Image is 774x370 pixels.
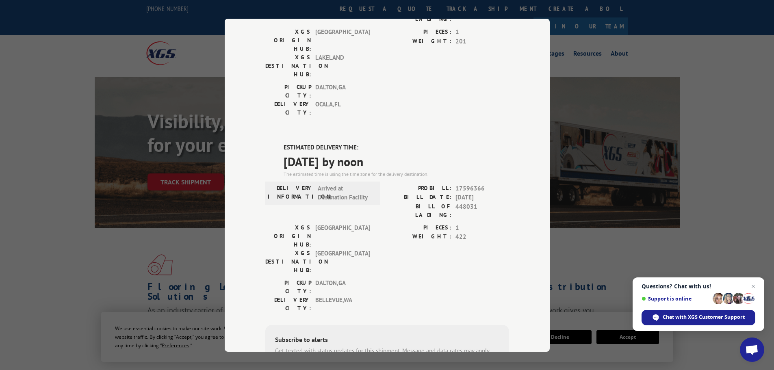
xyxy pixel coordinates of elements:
[387,184,451,193] label: PROBILL:
[275,346,499,364] div: Get texted with status updates for this shipment. Message and data rates may apply. Message frequ...
[315,28,370,53] span: [GEOGRAPHIC_DATA]
[268,184,314,202] label: DELIVERY INFORMATION:
[642,310,755,325] div: Chat with XGS Customer Support
[315,100,370,117] span: OCALA , FL
[315,83,370,100] span: DALTON , GA
[455,6,509,24] span: 448031
[455,202,509,219] span: 448031
[663,314,745,321] span: Chat with XGS Customer Support
[265,83,311,100] label: PICKUP CITY:
[315,223,370,249] span: [GEOGRAPHIC_DATA]
[455,223,509,232] span: 1
[455,37,509,46] span: 201
[265,100,311,117] label: DELIVERY CITY:
[265,278,311,295] label: PICKUP CITY:
[315,249,370,274] span: [GEOGRAPHIC_DATA]
[455,184,509,193] span: 17596366
[740,338,764,362] div: Open chat
[387,6,451,24] label: BILL OF LADING:
[265,223,311,249] label: XGS ORIGIN HUB:
[265,249,311,274] label: XGS DESTINATION HUB:
[387,202,451,219] label: BILL OF LADING:
[315,53,370,79] span: LAKELAND
[642,283,755,290] span: Questions? Chat with us!
[387,37,451,46] label: WEIGHT:
[284,170,509,177] div: The estimated time is using the time zone for the delivery destination.
[387,193,451,202] label: BILL DATE:
[387,232,451,242] label: WEIGHT:
[315,295,370,312] span: BELLEVUE , WA
[265,28,311,53] label: XGS ORIGIN HUB:
[455,193,509,202] span: [DATE]
[284,143,509,152] label: ESTIMATED DELIVERY TIME:
[265,295,311,312] label: DELIVERY CITY:
[265,53,311,79] label: XGS DESTINATION HUB:
[748,281,758,291] span: Close chat
[284,152,509,170] span: [DATE] by noon
[275,334,499,346] div: Subscribe to alerts
[318,184,373,202] span: Arrived at Destination Facility
[387,223,451,232] label: PIECES:
[315,278,370,295] span: DALTON , GA
[387,28,451,37] label: PIECES:
[455,28,509,37] span: 1
[455,232,509,242] span: 422
[642,296,710,302] span: Support is online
